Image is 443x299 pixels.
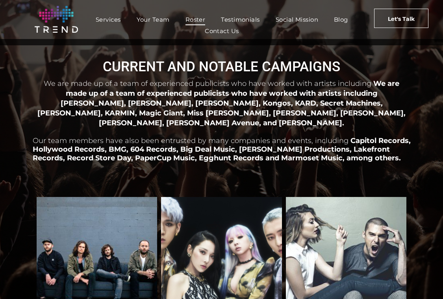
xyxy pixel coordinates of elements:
[129,14,178,25] a: Your Team
[388,9,415,29] span: Let's Talk
[178,14,213,25] a: Roster
[213,14,267,25] a: Testimonials
[268,14,326,25] a: Social Mission
[103,59,340,75] span: CURRENT AND NOTABLE CAMPAIGNS
[197,25,247,37] a: Contact Us
[44,79,371,88] span: We are made up of a team of experienced publicists who have worked with artists including
[33,136,348,145] span: Our team members have also been entrusted by many companies and events, including
[37,79,406,127] span: We are made up of a team of experienced publicists who have worked with artists including [PERSON...
[35,6,78,33] img: logo
[374,9,429,28] a: Let's Talk
[88,14,129,25] a: Services
[33,136,411,162] span: Capitol Records, Hollywood Records, BMG, 604 Records, Big Deal Music, [PERSON_NAME] Productions, ...
[326,14,356,25] a: Blog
